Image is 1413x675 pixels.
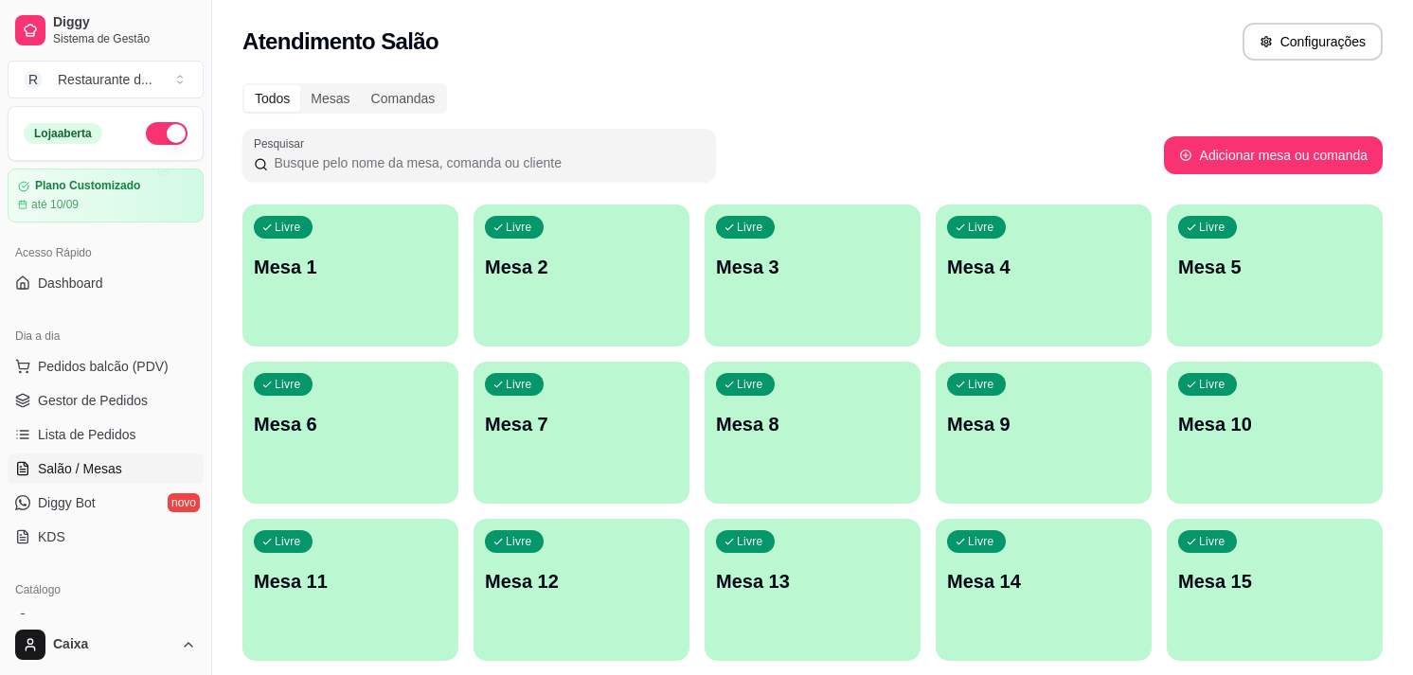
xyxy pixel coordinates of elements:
[8,268,204,298] a: Dashboard
[8,61,204,98] button: Select a team
[38,391,148,410] span: Gestor de Pedidos
[1178,568,1371,595] p: Mesa 15
[716,568,909,595] p: Mesa 13
[53,31,196,46] span: Sistema de Gestão
[254,411,447,437] p: Mesa 6
[53,636,173,653] span: Caixa
[8,575,204,605] div: Catálogo
[24,123,102,144] div: Loja aberta
[705,204,921,346] button: LivreMesa 3
[936,362,1152,504] button: LivreMesa 9
[35,179,140,193] article: Plano Customizado
[705,362,921,504] button: LivreMesa 8
[947,411,1140,437] p: Mesa 9
[936,519,1152,661] button: LivreMesa 14
[8,453,204,484] a: Salão / Mesas
[968,220,994,235] p: Livre
[361,85,446,112] div: Comandas
[58,70,152,89] div: Restaurante d ...
[506,534,532,549] p: Livre
[716,411,909,437] p: Mesa 8
[1178,254,1371,280] p: Mesa 5
[8,169,204,222] a: Plano Customizadoaté 10/09
[1199,220,1225,235] p: Livre
[8,238,204,268] div: Acesso Rápido
[38,459,122,478] span: Salão / Mesas
[31,197,79,212] article: até 10/09
[254,568,447,595] p: Mesa 11
[705,519,921,661] button: LivreMesa 13
[38,527,65,546] span: KDS
[947,568,1140,595] p: Mesa 14
[8,321,204,351] div: Dia a dia
[38,611,91,630] span: Produtos
[8,419,204,450] a: Lista de Pedidos
[737,377,763,392] p: Livre
[485,411,678,437] p: Mesa 7
[1199,377,1225,392] p: Livre
[474,362,689,504] button: LivreMesa 7
[968,377,994,392] p: Livre
[968,534,994,549] p: Livre
[242,362,458,504] button: LivreMesa 6
[8,8,204,53] a: DiggySistema de Gestão
[474,204,689,346] button: LivreMesa 2
[1167,362,1383,504] button: LivreMesa 10
[146,122,188,145] button: Alterar Status
[1243,23,1383,61] button: Configurações
[474,519,689,661] button: LivreMesa 12
[242,519,458,661] button: LivreMesa 11
[300,85,360,112] div: Mesas
[38,493,96,512] span: Diggy Bot
[1167,519,1383,661] button: LivreMesa 15
[8,522,204,552] a: KDS
[242,27,438,57] h2: Atendimento Salão
[268,153,705,172] input: Pesquisar
[275,220,301,235] p: Livre
[53,14,196,31] span: Diggy
[275,534,301,549] p: Livre
[254,135,311,151] label: Pesquisar
[254,254,447,280] p: Mesa 1
[38,274,103,293] span: Dashboard
[1167,204,1383,346] button: LivreMesa 5
[8,488,204,518] a: Diggy Botnovo
[485,568,678,595] p: Mesa 12
[8,385,204,416] a: Gestor de Pedidos
[244,85,300,112] div: Todos
[947,254,1140,280] p: Mesa 4
[8,351,204,382] button: Pedidos balcão (PDV)
[24,70,43,89] span: R
[936,204,1152,346] button: LivreMesa 4
[506,220,532,235] p: Livre
[1178,411,1371,437] p: Mesa 10
[506,377,532,392] p: Livre
[242,204,458,346] button: LivreMesa 1
[8,622,204,667] button: Caixa
[716,254,909,280] p: Mesa 3
[1164,136,1383,174] button: Adicionar mesa ou comanda
[737,220,763,235] p: Livre
[1199,534,1225,549] p: Livre
[8,605,204,635] a: Produtos
[275,377,301,392] p: Livre
[485,254,678,280] p: Mesa 2
[38,425,136,444] span: Lista de Pedidos
[737,534,763,549] p: Livre
[38,357,169,376] span: Pedidos balcão (PDV)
